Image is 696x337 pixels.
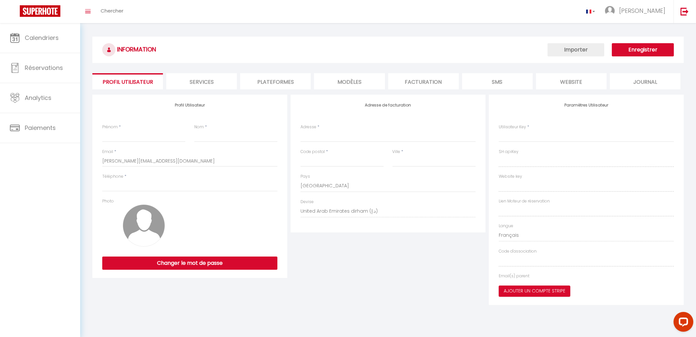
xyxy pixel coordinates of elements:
label: Email(s) parent [499,273,529,279]
label: Photo [102,198,114,204]
h4: Adresse de facturation [301,103,476,107]
label: Email [102,149,113,155]
h4: Profil Utilisateur [102,103,277,107]
button: Importer [548,43,604,56]
label: SH apiKey [499,149,519,155]
label: Code d'association [499,248,537,255]
label: Ville [393,149,400,155]
li: MODÈLES [314,73,385,89]
label: Langue [499,223,513,229]
span: Analytics [25,94,51,102]
label: Adresse [301,124,316,130]
label: Utilisateur Key [499,124,526,130]
span: Chercher [101,7,123,14]
img: avatar.png [123,204,165,247]
li: Journal [610,73,680,89]
li: Services [166,73,237,89]
span: Réservations [25,64,63,72]
label: Nom [194,124,204,130]
h3: INFORMATION [92,37,684,63]
li: Profil Utilisateur [92,73,163,89]
iframe: LiveChat chat widget [668,309,696,337]
span: Paiements [25,124,56,132]
li: website [536,73,607,89]
label: Website key [499,173,522,180]
h4: Paramètres Utilisateur [499,103,674,107]
label: Lien Moteur de réservation [499,198,550,204]
label: Code postal [301,149,325,155]
li: Facturation [388,73,459,89]
label: Pays [301,173,310,180]
label: Prénom [102,124,118,130]
img: ... [605,6,615,16]
li: Plateformes [240,73,311,89]
li: SMS [462,73,533,89]
img: logout [680,7,689,15]
button: Enregistrer [612,43,674,56]
label: Devise [301,199,314,205]
span: Calendriers [25,34,59,42]
img: Super Booking [20,5,60,17]
label: Téléphone [102,173,123,180]
div: You are not allowed to view this page [610,32,685,39]
span: [PERSON_NAME] [619,7,665,15]
button: Changer le mot de passe [102,257,277,270]
button: Ajouter un compte Stripe [499,286,570,297]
